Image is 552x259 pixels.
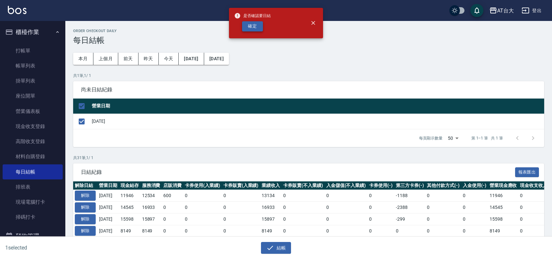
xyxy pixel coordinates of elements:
th: 入金使用(-) [461,181,488,190]
td: 16933 [140,202,162,213]
td: 0 [518,202,549,213]
td: 0 [222,213,260,225]
td: 0 [282,213,325,225]
th: 現金收支收入 [518,181,549,190]
button: 解除 [75,202,96,213]
button: 解除 [75,191,96,201]
td: [DATE] [97,225,119,237]
th: 卡券使用(-) [367,181,394,190]
button: 確定 [242,21,263,31]
td: 11946 [488,190,519,202]
th: 卡券販賣(入業績) [222,181,260,190]
td: 15598 [488,213,519,225]
td: 0 [222,225,260,237]
h6: 1 selected [5,244,137,252]
td: 0 [162,225,183,237]
td: 0 [461,213,488,225]
td: 0 [325,190,368,202]
td: 12534 [140,190,162,202]
td: -299 [394,213,426,225]
td: 0 [183,225,222,237]
th: 業績收入 [260,181,282,190]
img: Logo [8,6,26,14]
button: 報表匯出 [515,167,539,177]
td: 0 [367,213,394,225]
td: 11946 [119,190,140,202]
a: 營業儀表板 [3,104,63,119]
td: 0 [461,190,488,202]
td: 0 [425,213,461,225]
a: 報表匯出 [515,169,539,175]
td: 8149 [260,225,282,237]
td: 14545 [119,202,140,213]
a: 掛單列表 [3,73,63,88]
td: [DATE] [97,202,119,213]
th: 營業現金應收 [488,181,519,190]
th: 第三方卡券(-) [394,181,426,190]
div: AT台大 [497,7,514,15]
td: 0 [183,190,222,202]
button: 本月 [73,53,93,65]
td: 0 [222,202,260,213]
td: 0 [162,213,183,225]
div: 50 [445,129,461,147]
a: 現場電腦打卡 [3,194,63,210]
td: -1188 [394,190,426,202]
button: AT台大 [487,4,516,17]
td: 0 [367,225,394,237]
td: 0 [282,202,325,213]
button: 前天 [118,53,138,65]
p: 第 1–1 筆 共 1 筆 [471,135,503,141]
button: 解除 [75,214,96,224]
td: 13134 [260,190,282,202]
th: 卡券販賣(不入業績) [282,181,325,190]
td: 600 [162,190,183,202]
td: 0 [162,202,183,213]
a: 帳單列表 [3,58,63,73]
button: close [306,16,320,30]
td: 14545 [488,202,519,213]
a: 排班表 [3,179,63,194]
td: 0 [518,213,549,225]
th: 現金結存 [119,181,140,190]
button: 結帳 [261,242,291,254]
td: 0 [183,202,222,213]
th: 其他付款方式(-) [425,181,461,190]
a: 掃碼打卡 [3,210,63,225]
td: 0 [425,225,461,237]
p: 共 31 筆, 1 / 1 [73,155,544,161]
button: [DATE] [204,53,229,65]
p: 每頁顯示數量 [419,135,443,141]
td: 0 [461,225,488,237]
button: 櫃檯作業 [3,24,63,41]
td: 15897 [140,213,162,225]
th: 服務消費 [140,181,162,190]
th: 解除日結 [73,181,97,190]
td: 0 [325,202,368,213]
button: save [470,4,483,17]
td: 0 [282,225,325,237]
td: [DATE] [97,213,119,225]
td: 15897 [260,213,282,225]
button: 登出 [519,5,544,17]
th: 卡券使用(入業績) [183,181,222,190]
button: 解除 [75,226,96,236]
td: 0 [325,225,368,237]
td: [DATE] [97,190,119,202]
a: 材料自購登錄 [3,149,63,164]
a: 現金收支登錄 [3,119,63,134]
td: 0 [425,190,461,202]
td: 8149 [119,225,140,237]
td: 8149 [140,225,162,237]
a: 打帳單 [3,43,63,58]
button: 上個月 [93,53,118,65]
td: 0 [461,202,488,213]
td: 0 [222,190,260,202]
td: 0 [183,213,222,225]
td: 0 [425,202,461,213]
td: 16933 [260,202,282,213]
td: [DATE] [90,114,544,129]
th: 店販消費 [162,181,183,190]
td: 0 [518,190,549,202]
span: 是否確認要日結 [234,12,271,19]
